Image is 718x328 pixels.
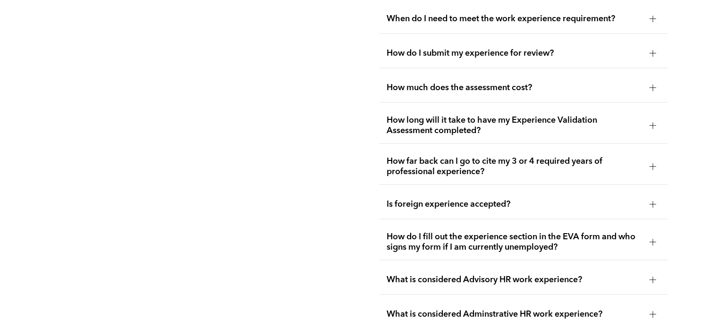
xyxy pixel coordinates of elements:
span: How do I submit my experience for review? [387,48,642,59]
span: Is foreign experience accepted? [387,199,642,210]
span: What is considered Adminstrative HR work experience? [387,309,642,320]
span: How long will it take to have my Experience Validation Assessment completed? [387,115,642,136]
span: How do I fill out the experience section in the EVA form and who signs my form if I am currently ... [387,232,642,252]
span: How far back can I go to cite my 3 or 4 required years of professional experience? [387,156,642,177]
span: What is considered Advisory HR work experience? [387,275,642,285]
span: When do I need to meet the work experience requirement? [387,14,642,24]
span: How much does the assessment cost? [387,83,642,93]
